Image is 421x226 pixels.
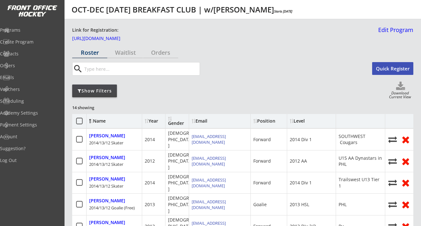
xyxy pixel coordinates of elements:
[339,155,382,167] div: U15 AA Dynastars in PHL
[290,180,312,186] div: 2014 Div 1
[72,105,118,110] div: 14 showing
[168,152,193,171] div: [DEMOGRAPHIC_DATA]
[89,155,125,160] div: [PERSON_NAME]
[145,136,155,143] div: 2014
[168,195,193,214] div: [DEMOGRAPHIC_DATA]
[274,9,292,13] em: Starts [DATE]
[89,220,125,225] div: [PERSON_NAME]
[253,201,267,208] div: Goalie
[192,177,226,189] a: [EMAIL_ADDRESS][DOMAIN_NAME]
[253,136,271,143] div: Forward
[253,119,284,123] div: Position
[290,201,309,208] div: 2013 HSL
[89,176,125,182] div: [PERSON_NAME]
[72,36,136,43] a: [URL][DOMAIN_NAME]
[192,119,248,123] div: Email
[290,136,312,143] div: 2014 Div 1
[290,119,333,123] div: Level
[192,155,226,167] a: [EMAIL_ADDRESS][DOMAIN_NAME]
[72,6,292,13] div: OCT-DEC [DATE] BREAKFAST CLUB | w/[PERSON_NAME]
[339,133,382,146] div: SOUTHWEST Cougars
[72,50,107,55] div: Roster
[168,174,193,192] div: [DEMOGRAPHIC_DATA]
[72,27,119,34] div: Link for Registration:
[145,180,155,186] div: 2014
[89,119,141,123] div: Name
[145,201,155,208] div: 2013
[72,88,117,94] div: Show Filters
[168,130,193,149] div: [DEMOGRAPHIC_DATA]
[388,82,413,91] button: Click to download full roster. Your browser settings may try to block it, check your security set...
[192,199,226,210] a: [EMAIL_ADDRESS][DOMAIN_NAME]
[253,180,271,186] div: Forward
[290,158,307,164] div: 2012 AA
[145,119,163,123] div: Year
[145,158,155,164] div: 2012
[253,158,271,164] div: Forward
[89,140,123,146] div: 2014/13/12 Skater
[401,134,411,144] button: Remove from roster (no refund)
[388,178,397,187] button: Move player
[108,50,143,55] div: Waitlist
[372,62,413,75] button: Quick Register
[401,199,411,209] button: Remove from roster (no refund)
[73,64,83,74] button: search
[388,135,397,144] button: Move player
[89,198,125,204] div: [PERSON_NAME]
[89,133,125,139] div: [PERSON_NAME]
[89,161,123,167] div: 2014/13/12 Skater
[7,5,57,17] img: FOH%20White%20Logo%20Transparent.png
[143,50,178,55] div: Orders
[339,176,382,189] div: Trailswest U13 Tier 1
[388,200,397,209] button: Move player
[89,205,135,211] div: 2014/13/12 Goalie (Free)
[89,183,123,189] div: 2014/13/12 Skater
[401,178,411,188] button: Remove from roster (no refund)
[376,27,413,38] a: Edit Program
[83,62,200,75] input: Type here...
[401,156,411,166] button: Remove from roster (no refund)
[388,157,397,165] button: Move player
[339,201,347,208] div: PHL
[387,91,413,100] div: Download Current View
[192,133,226,145] a: [EMAIL_ADDRESS][DOMAIN_NAME]
[168,117,186,125] div: Gender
